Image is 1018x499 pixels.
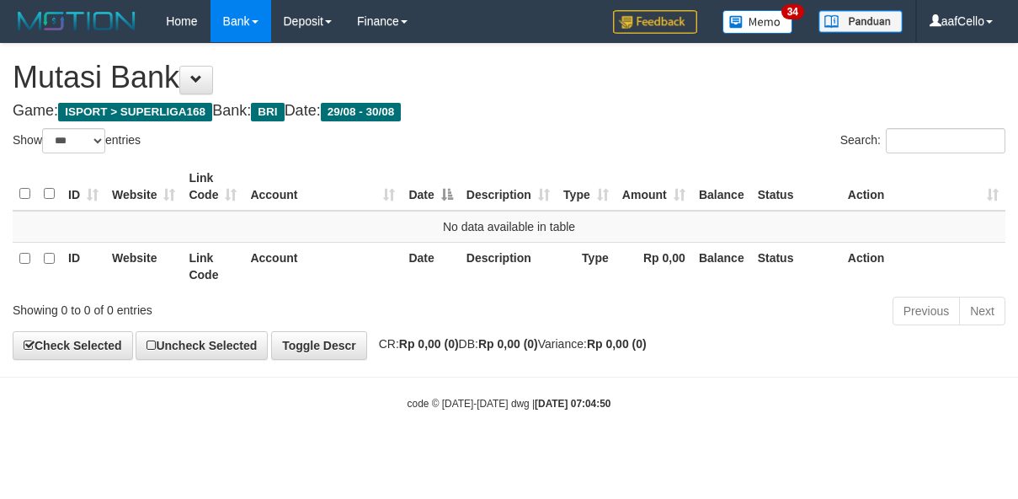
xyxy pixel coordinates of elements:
th: Date [402,242,459,290]
img: Button%20Memo.svg [722,10,793,34]
th: Link Code [182,242,243,290]
th: Website: activate to sort column ascending [105,163,182,211]
span: ISPORT > SUPERLIGA168 [58,103,212,121]
strong: Rp 0,00 (0) [478,337,538,351]
strong: [DATE] 07:04:50 [535,398,610,410]
th: Balance [692,242,751,290]
th: Link Code: activate to sort column ascending [182,163,243,211]
h4: Game: Bank: Date: [13,103,1005,120]
a: Check Selected [13,331,133,360]
h1: Mutasi Bank [13,61,1005,94]
th: ID: activate to sort column ascending [61,163,105,211]
span: 34 [781,4,804,19]
span: 29/08 - 30/08 [321,103,402,121]
th: Rp 0,00 [616,242,692,290]
th: Balance [692,163,751,211]
select: Showentries [42,128,105,153]
span: CR: DB: Variance: [370,337,647,351]
th: Website [105,242,182,290]
strong: Rp 0,00 (0) [587,337,647,351]
img: MOTION_logo.png [13,8,141,34]
img: Feedback.jpg [613,10,697,34]
th: ID [61,242,105,290]
strong: Rp 0,00 (0) [399,337,459,351]
th: Date: activate to sort column descending [402,163,459,211]
th: Action: activate to sort column ascending [841,163,1005,211]
a: Previous [893,297,960,325]
th: Description [460,242,557,290]
th: Action [841,242,1005,290]
th: Type [557,242,616,290]
a: Next [959,297,1005,325]
a: Toggle Descr [271,331,367,360]
div: Showing 0 to 0 of 0 entries [13,295,412,319]
img: panduan.png [818,10,903,33]
label: Search: [840,128,1005,153]
span: BRI [251,103,284,121]
th: Status [751,163,841,211]
th: Account [243,242,402,290]
label: Show entries [13,128,141,153]
th: Description: activate to sort column ascending [460,163,557,211]
input: Search: [886,128,1005,153]
th: Account: activate to sort column ascending [243,163,402,211]
th: Status [751,242,841,290]
th: Type: activate to sort column ascending [557,163,616,211]
th: Amount: activate to sort column ascending [616,163,692,211]
a: Uncheck Selected [136,331,268,360]
td: No data available in table [13,211,1005,243]
small: code © [DATE]-[DATE] dwg | [408,398,611,410]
